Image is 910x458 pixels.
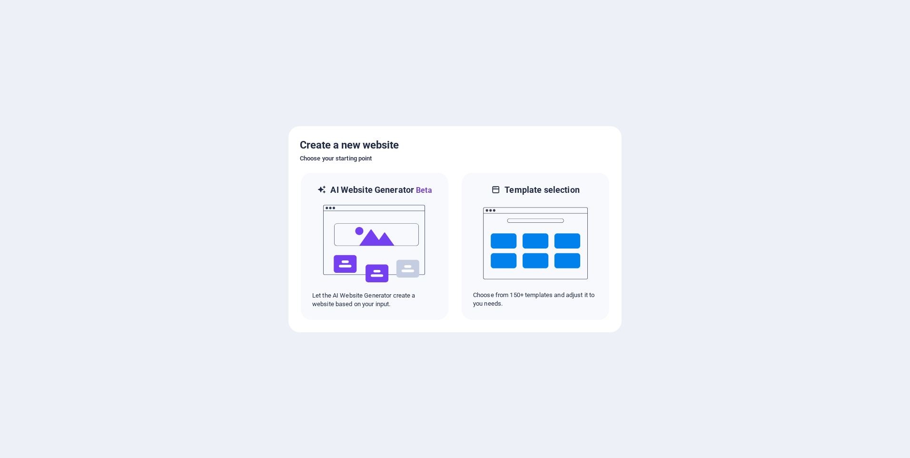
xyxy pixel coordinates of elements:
[300,153,610,164] h6: Choose your starting point
[504,184,579,196] h6: Template selection
[300,172,449,321] div: AI Website GeneratorBetaaiLet the AI Website Generator create a website based on your input.
[461,172,610,321] div: Template selectionChoose from 150+ templates and adjust it to you needs.
[330,184,432,196] h6: AI Website Generator
[414,186,432,195] span: Beta
[300,138,610,153] h5: Create a new website
[322,196,427,291] img: ai
[473,291,598,308] p: Choose from 150+ templates and adjust it to you needs.
[312,291,437,309] p: Let the AI Website Generator create a website based on your input.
